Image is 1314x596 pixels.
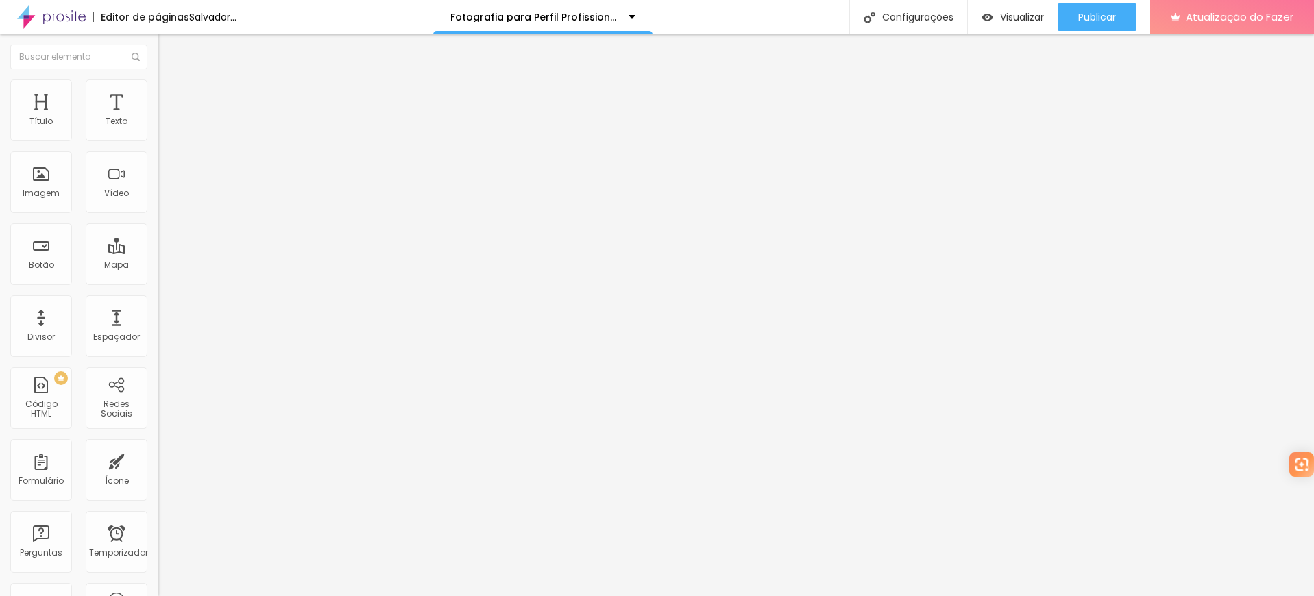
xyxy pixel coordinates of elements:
input: Buscar elemento [10,45,147,69]
img: Ícone [864,12,875,23]
font: Salvador... [189,10,236,24]
font: Botão [29,259,54,271]
button: Visualizar [968,3,1058,31]
img: Ícone [132,53,140,61]
font: Texto [106,115,127,127]
font: Espaçador [93,331,140,343]
font: Atualização do Fazer [1186,10,1293,24]
font: Editor de páginas [101,10,189,24]
button: Publicar [1058,3,1136,31]
font: Divisor [27,331,55,343]
font: Configurações [882,10,953,24]
font: Visualizar [1000,10,1044,24]
font: Ícone [105,475,129,486]
font: Fotografia para Perfil Profissional [450,10,620,24]
font: Publicar [1078,10,1116,24]
font: Redes Sociais [101,398,132,419]
font: Temporizador [89,547,148,558]
font: Título [29,115,53,127]
img: view-1.svg [982,12,993,23]
font: Formulário [19,475,64,486]
font: Vídeo [104,187,129,199]
iframe: Editor [158,34,1314,596]
font: Mapa [104,259,129,271]
font: Código HTML [25,398,58,419]
font: Imagem [23,187,60,199]
font: Perguntas [20,547,62,558]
